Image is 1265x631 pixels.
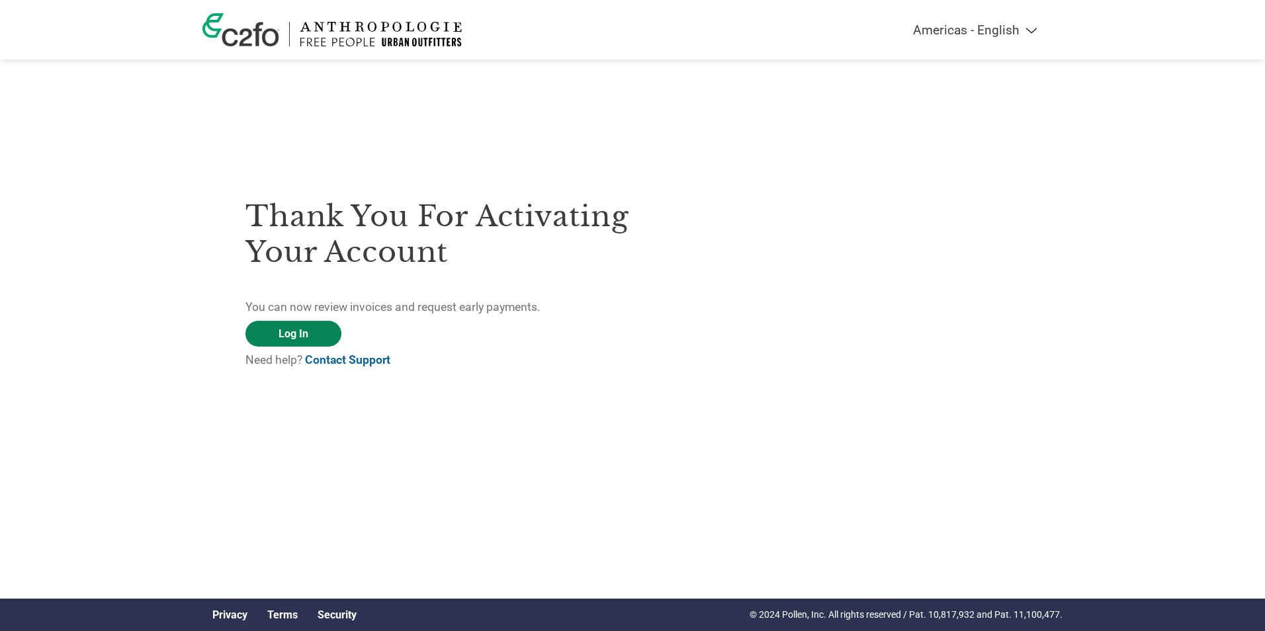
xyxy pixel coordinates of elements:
a: Privacy [212,609,247,621]
p: You can now review invoices and request early payments. [245,298,632,315]
p: © 2024 Pollen, Inc. All rights reserved / Pat. 10,817,932 and Pat. 11,100,477. [750,608,1063,622]
a: Log In [245,321,341,347]
a: Security [318,609,357,621]
p: Need help? [245,351,632,368]
img: Urban Outfitters [300,22,462,46]
h3: Thank you for activating your account [245,198,632,270]
a: Contact Support [305,353,390,366]
img: c2fo logo [202,13,279,46]
a: Terms [267,609,298,621]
